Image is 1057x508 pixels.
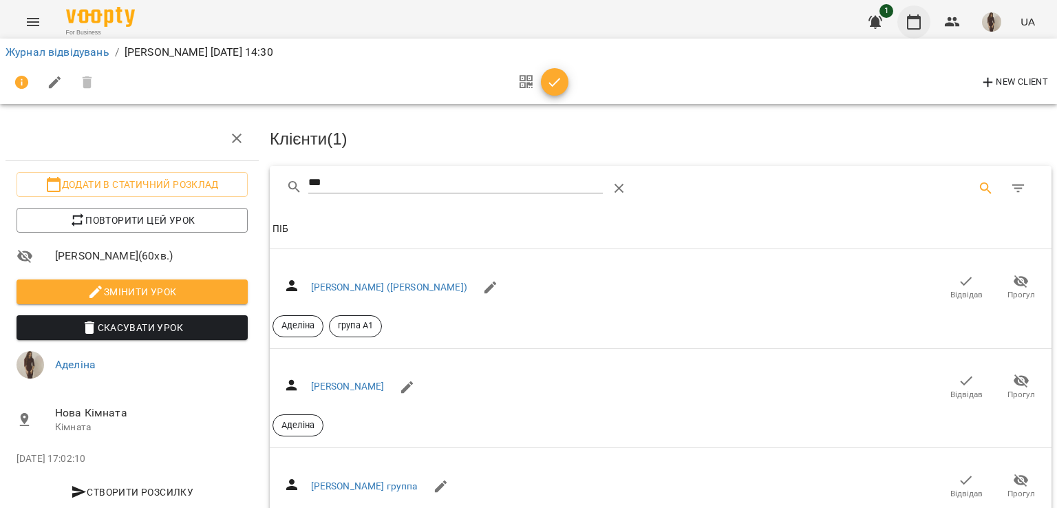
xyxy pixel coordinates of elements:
a: [PERSON_NAME] ([PERSON_NAME]) [311,282,467,293]
span: Відвідав [950,488,983,500]
span: ПІБ [273,221,1049,237]
button: Menu [17,6,50,39]
button: Прогул [994,368,1049,406]
button: Відвідав [939,368,994,406]
p: [DATE] 17:02:10 [17,452,248,466]
span: Створити розсилку [22,484,242,500]
input: Search [308,172,604,194]
button: Відвідав [939,467,994,506]
span: Повторити цей урок [28,212,237,229]
button: Прогул [994,268,1049,307]
span: Прогул [1007,488,1035,500]
button: Відвідав [939,268,994,307]
button: Змінити урок [17,279,248,304]
a: [PERSON_NAME] группа [311,480,418,491]
span: Додати в статичний розклад [28,176,237,193]
button: Search [970,172,1003,205]
span: Скасувати Урок [28,319,237,336]
span: Відвідав [950,289,983,301]
button: UA [1015,9,1040,34]
p: Кімната [55,421,248,434]
a: Аделіна [55,358,96,371]
img: Voopty Logo [66,7,135,27]
nav: breadcrumb [6,44,1051,61]
span: For Business [66,28,135,37]
p: [PERSON_NAME] [DATE] 14:30 [125,44,273,61]
h3: Клієнти ( 1 ) [270,130,1051,148]
button: Додати в статичний розклад [17,172,248,197]
span: Аделіна [273,319,323,332]
span: Аделіна [273,419,323,432]
img: 9fb73f4f1665c455a0626d21641f5694.jpg [17,351,44,379]
button: Створити розсилку [17,480,248,505]
span: Відвідав [950,389,983,401]
span: Нова Кімната [55,405,248,421]
div: ПІБ [273,221,288,237]
span: 1 [879,4,893,18]
button: Скасувати Урок [17,315,248,340]
span: Змінити урок [28,284,237,300]
a: Журнал відвідувань [6,45,109,59]
div: Table Toolbar [270,166,1051,210]
button: New Client [976,72,1051,94]
button: Прогул [994,467,1049,506]
img: 9fb73f4f1665c455a0626d21641f5694.jpg [982,12,1001,32]
li: / [115,44,119,61]
span: [PERSON_NAME] ( 60 хв. ) [55,248,248,264]
button: Фільтр [1002,172,1035,205]
button: Повторити цей урок [17,208,248,233]
span: Прогул [1007,289,1035,301]
span: Прогул [1007,389,1035,401]
span: UA [1021,14,1035,29]
span: група А1 [330,319,381,332]
a: [PERSON_NAME] [311,381,385,392]
span: New Client [980,74,1048,91]
div: Sort [273,221,288,237]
